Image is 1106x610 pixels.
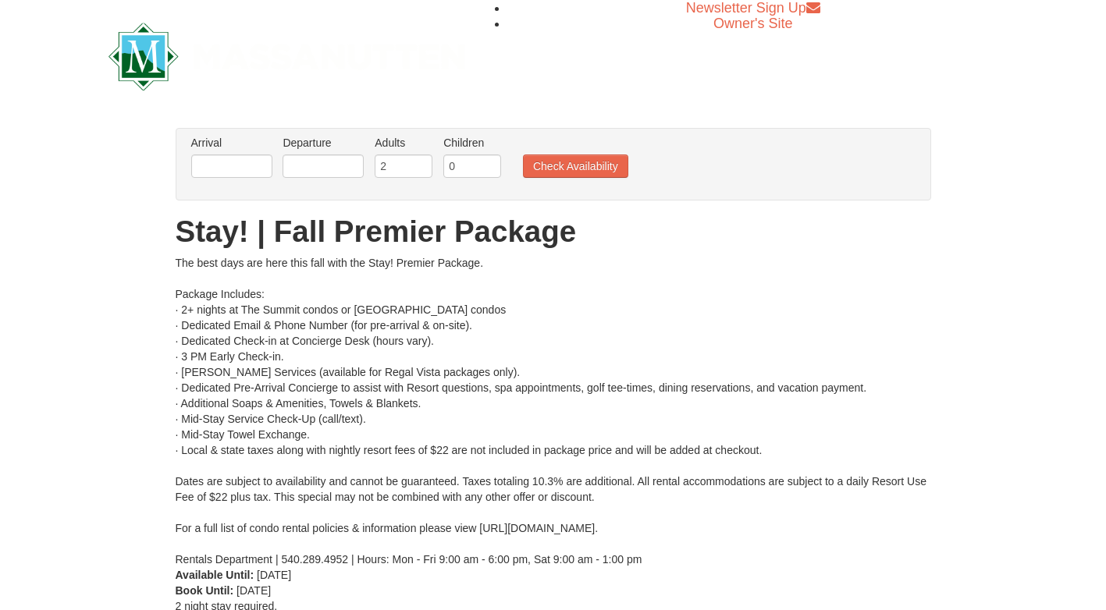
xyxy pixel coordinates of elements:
strong: Available Until: [176,569,254,581]
button: Check Availability [523,154,628,178]
label: Adults [375,135,432,151]
label: Departure [283,135,364,151]
label: Children [443,135,501,151]
span: [DATE] [236,584,271,597]
div: The best days are here this fall with the Stay! Premier Package. Package Includes: · 2+ nights at... [176,255,931,567]
span: [DATE] [257,569,291,581]
strong: Book Until: [176,584,234,597]
a: Massanutten Resort [108,36,466,73]
label: Arrival [191,135,272,151]
h1: Stay! | Fall Premier Package [176,216,931,247]
img: Massanutten Resort Logo [108,23,466,90]
a: Owner's Site [713,16,792,31]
